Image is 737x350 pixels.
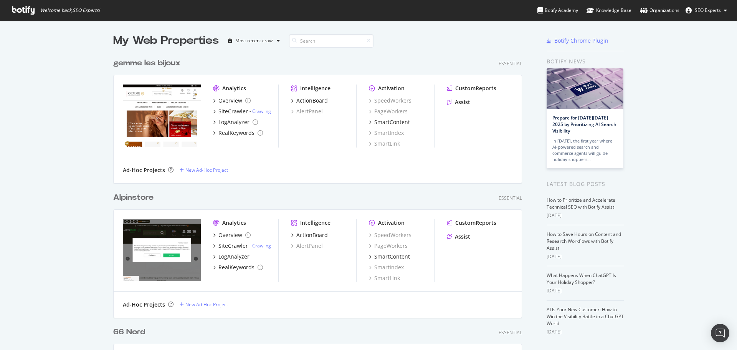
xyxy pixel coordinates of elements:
[180,167,228,173] a: New Ad-Hoc Project
[695,7,721,13] span: SEO Experts
[499,195,522,201] div: Essential
[213,97,251,105] a: Overview
[185,167,228,173] div: New Ad-Hoc Project
[300,85,330,92] div: Intelligence
[547,57,624,66] div: Botify news
[218,231,242,239] div: Overview
[369,253,410,260] a: SmartContent
[218,242,248,250] div: SiteCrawler
[180,301,228,308] a: New Ad-Hoc Project
[113,58,183,69] a: gemme les bijoux
[113,192,154,203] div: Alpinstore
[289,34,373,48] input: Search
[547,37,608,45] a: Botify Chrome Plugin
[113,33,219,48] div: My Web Properties
[213,129,263,137] a: RealKeywords
[587,7,631,14] div: Knowledge Base
[369,108,408,115] a: PageWorkers
[123,166,165,174] div: Ad-Hoc Projects
[222,219,246,227] div: Analytics
[218,118,250,126] div: LogAnalyzer
[296,97,328,105] div: ActionBoard
[250,242,271,249] div: -
[123,219,201,281] img: www.alpinstore.com
[291,231,328,239] a: ActionBoard
[455,98,470,106] div: Assist
[250,108,271,114] div: -
[499,329,522,336] div: Essential
[547,328,624,335] div: [DATE]
[113,327,148,338] a: 66 Nord
[113,58,180,69] div: gemme les bijoux
[374,253,410,260] div: SmartContent
[537,7,578,14] div: Botify Academy
[547,287,624,294] div: [DATE]
[547,68,623,109] img: Prepare for Black Friday 2025 by Prioritizing AI Search Visibility
[547,212,624,219] div: [DATE]
[291,242,323,250] a: AlertPanel
[711,324,729,342] div: Open Intercom Messenger
[369,140,400,148] a: SmartLink
[374,118,410,126] div: SmartContent
[252,108,271,114] a: Crawling
[291,97,328,105] a: ActionBoard
[455,233,470,241] div: Assist
[547,272,616,285] a: What Happens When ChatGPT Is Your Holiday Shopper?
[547,306,624,327] a: AI Is Your New Customer: How to Win the Visibility Battle in a ChatGPT World
[123,85,201,147] img: gemmevintagejewelry.com
[378,219,405,227] div: Activation
[291,108,323,115] a: AlertPanel
[185,301,228,308] div: New Ad-Hoc Project
[369,274,400,282] a: SmartLink
[679,4,733,17] button: SEO Experts
[369,264,404,271] a: SmartIndex
[447,98,470,106] a: Assist
[378,85,405,92] div: Activation
[218,108,248,115] div: SiteCrawler
[213,108,271,115] a: SiteCrawler- Crawling
[499,60,522,67] div: Essential
[300,219,330,227] div: Intelligence
[369,242,408,250] a: PageWorkers
[218,264,254,271] div: RealKeywords
[113,192,157,203] a: Alpinstore
[218,253,250,260] div: LogAnalyzer
[640,7,679,14] div: Organizations
[369,129,404,137] a: SmartIndex
[218,129,254,137] div: RealKeywords
[252,242,271,249] a: Crawling
[547,180,624,188] div: Latest Blog Posts
[222,85,246,92] div: Analytics
[218,97,242,105] div: Overview
[447,219,496,227] a: CustomReports
[369,118,410,126] a: SmartContent
[369,231,411,239] a: SpeedWorkers
[213,242,271,250] a: SiteCrawler- Crawling
[296,231,328,239] div: ActionBoard
[554,37,608,45] div: Botify Chrome Plugin
[447,85,496,92] a: CustomReports
[547,231,621,251] a: How to Save Hours on Content and Research Workflows with Botify Assist
[123,301,165,309] div: Ad-Hoc Projects
[235,38,274,43] div: Most recent crawl
[547,253,624,260] div: [DATE]
[213,231,251,239] a: Overview
[552,138,618,163] div: In [DATE], the first year where AI-powered search and commerce agents will guide holiday shoppers…
[213,253,250,260] a: LogAnalyzer
[552,114,616,134] a: Prepare for [DATE][DATE] 2025 by Prioritizing AI Search Visibility
[547,197,615,210] a: How to Prioritize and Accelerate Technical SEO with Botify Assist
[455,85,496,92] div: CustomReports
[40,7,100,13] span: Welcome back, SEO Experts !
[369,97,411,105] a: SpeedWorkers
[113,327,145,338] div: 66 Nord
